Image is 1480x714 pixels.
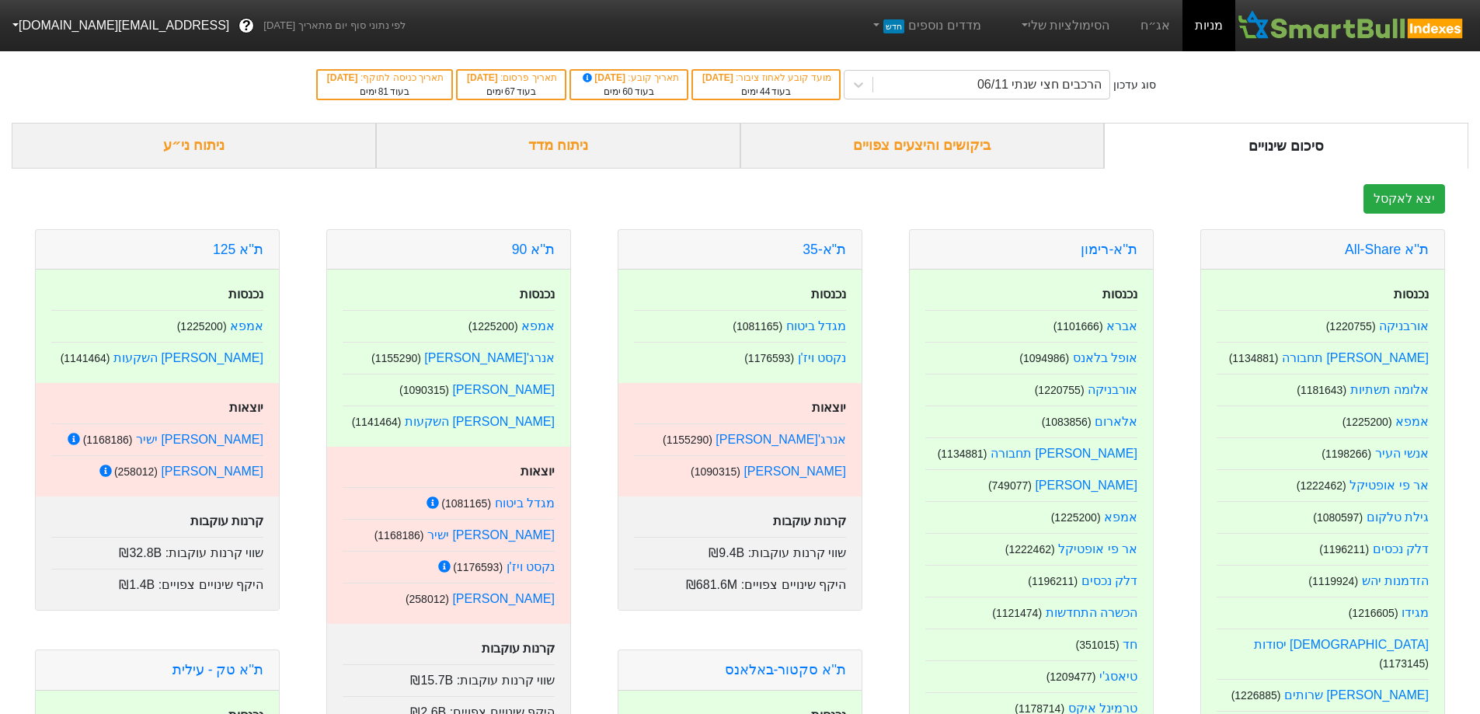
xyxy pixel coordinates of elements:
[327,72,360,83] span: [DATE]
[938,448,987,460] small: ( 1134881 )
[177,320,227,333] small: ( 1225200 )
[1379,319,1429,333] a: אורבניקה
[1012,10,1116,41] a: הסימולציות שלי
[1313,511,1363,524] small: ( 1080597 )
[230,319,263,333] a: אמפא
[773,514,846,528] strong: קרנות עוקבות
[811,287,846,301] strong: נכנסות
[1284,688,1429,702] a: [PERSON_NAME] שרותים
[1229,352,1279,364] small: ( 1134881 )
[326,85,444,99] div: בעוד ימים
[343,664,555,690] div: שווי קרנות עוקבות :
[1081,242,1137,257] a: ת''א-רימון
[113,351,263,364] a: [PERSON_NAME] השקעות
[988,479,1032,492] small: ( 749077 )
[740,123,1105,169] div: ביקושים והיצעים צפויים
[505,86,515,97] span: 67
[374,529,424,542] small: ( 1168186 )
[803,242,846,257] a: ת"א-35
[61,352,110,364] small: ( 1141464 )
[1102,287,1137,301] strong: נכנסות
[229,401,263,414] strong: יוצאות
[798,351,847,364] a: נקסט ויז'ן
[1113,77,1156,93] div: סוג עדכון
[119,578,155,591] span: ₪1.4B
[119,546,162,559] span: ₪32.8B
[1046,670,1096,683] small: ( 1209477 )
[1319,543,1369,556] small: ( 1196211 )
[371,352,421,364] small: ( 1155290 )
[1106,319,1137,333] a: אברא
[1379,657,1429,670] small: ( 1173145 )
[1254,638,1429,651] a: [DEMOGRAPHIC_DATA] יסודות
[716,433,846,446] a: אנרג'[PERSON_NAME]
[352,416,402,428] small: ( 1141464 )
[580,72,629,83] span: [DATE]
[1081,574,1137,587] a: דלק נכסים
[406,593,449,605] small: ( 258012 )
[1104,510,1137,524] a: אמפא
[744,352,794,364] small: ( 1176593 )
[399,384,449,396] small: ( 1090315 )
[1297,384,1346,396] small: ( 1181643 )
[977,75,1102,94] div: הרכבים חצי שנתי 06/11
[1231,689,1281,702] small: ( 1226885 )
[507,560,555,573] a: נקסט ויז'ן
[1058,542,1137,556] a: אר פי אופטיקל
[1326,320,1376,333] small: ( 1220755 )
[1035,479,1137,492] a: [PERSON_NAME]
[1051,511,1101,524] small: ( 1225200 )
[521,319,555,333] a: אמפא
[410,674,453,687] span: ₪15.7B
[1046,606,1137,619] a: הכשרה התחדשות
[1362,574,1429,587] a: הזדמנות יהש
[465,85,557,99] div: בעוד ימים
[1099,670,1137,683] a: טיאסג'י
[520,287,555,301] strong: נכנסות
[427,528,555,542] a: [PERSON_NAME] ישיר
[760,86,770,97] span: 44
[424,351,555,364] a: אנרג'[PERSON_NAME]
[1395,415,1429,428] a: אמפא
[1104,123,1468,169] div: סיכום שינויים
[378,86,388,97] span: 81
[263,18,406,33] span: לפי נתוני סוף יום מתאריך [DATE]
[1075,639,1119,651] small: ( 351015 )
[228,287,263,301] strong: נכנסות
[864,10,987,41] a: מדדים נוספיםחדש
[161,465,263,478] a: [PERSON_NAME]
[1367,510,1429,524] a: גילת טלקום
[83,434,133,446] small: ( 1168186 )
[702,72,736,83] span: [DATE]
[1342,416,1392,428] small: ( 1225200 )
[634,569,846,594] div: היקף שינויים צפויים :
[1088,383,1137,396] a: אורבניקה
[326,71,444,85] div: תאריך כניסה לתוקף :
[1035,384,1085,396] small: ( 1220755 )
[1322,448,1371,460] small: ( 1198266 )
[51,569,263,594] div: היקף שינויים צפויים :
[725,662,846,677] a: ת''א סקטור-באלאנס
[1349,607,1398,619] small: ( 1216605 )
[1350,383,1429,396] a: אלומה תשתיות
[579,71,679,85] div: תאריך קובע :
[786,319,846,333] a: מגדל ביטוח
[172,662,263,677] a: ת''א טק - עילית
[1028,575,1078,587] small: ( 1196211 )
[663,434,712,446] small: ( 1155290 )
[468,320,518,333] small: ( 1225200 )
[1095,415,1137,428] a: אלארום
[691,465,740,478] small: ( 1090315 )
[1053,320,1103,333] small: ( 1101666 )
[1363,184,1445,214] button: יצא לאקסל
[482,642,555,655] strong: קרנות עוקבות
[512,242,555,257] a: ת''א 90
[992,607,1042,619] small: ( 1121474 )
[1394,287,1429,301] strong: נכנסות
[1308,575,1358,587] small: ( 1119924 )
[686,578,737,591] span: ₪681.6M
[883,19,904,33] span: חדש
[453,561,503,573] small: ( 1176593 )
[452,383,555,396] a: [PERSON_NAME]
[405,415,555,428] a: [PERSON_NAME] השקעות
